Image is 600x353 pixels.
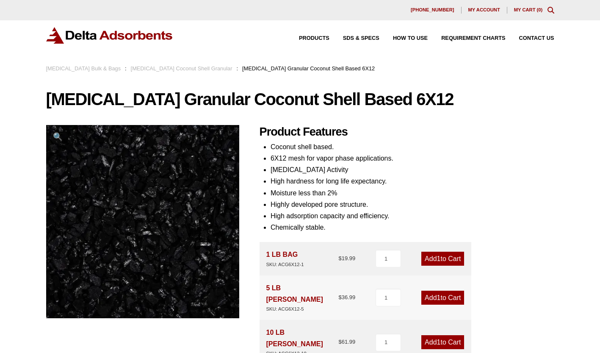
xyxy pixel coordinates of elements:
[421,252,464,266] a: Add1to Cart
[125,65,127,72] span: :
[462,7,507,14] a: My account
[271,164,554,175] li: [MEDICAL_DATA] Activity
[428,36,505,41] a: Requirement Charts
[46,217,239,225] a: Activated Carbon Mesh Granular
[271,141,554,153] li: Coconut shell based.
[271,199,554,210] li: Highly developed pore structure.
[271,210,554,222] li: High adsorption capacity and efficiency.
[338,339,355,345] bdi: 61.99
[46,125,69,148] a: View full-screen image gallery
[131,65,232,72] a: [MEDICAL_DATA] Coconut Shell Granular
[53,132,63,141] span: 🔍
[343,36,379,41] span: SDS & SPECS
[266,249,304,268] div: 1 LB BAG
[338,294,355,300] bdi: 36.99
[46,125,239,318] img: Activated Carbon Mesh Granular
[46,90,554,108] h1: [MEDICAL_DATA] Granular Coconut Shell Based 6X12
[285,36,329,41] a: Products
[519,36,554,41] span: Contact Us
[271,187,554,199] li: Moisture less than 2%
[437,294,441,301] span: 1
[266,282,339,313] div: 5 LB [PERSON_NAME]
[271,153,554,164] li: 6X12 mesh for vapor phase applications.
[404,7,462,14] a: [PHONE_NUMBER]
[437,255,441,262] span: 1
[271,222,554,233] li: Chemically stable.
[379,36,428,41] a: How to Use
[411,8,454,12] span: [PHONE_NUMBER]
[338,255,341,261] span: $
[338,255,355,261] bdi: 19.99
[46,27,173,44] img: Delta Adsorbents
[506,36,554,41] a: Contact Us
[437,339,441,346] span: 1
[271,175,554,187] li: High hardness for long life expectancy.
[242,65,375,72] span: [MEDICAL_DATA] Granular Coconut Shell Based 6X12
[299,36,329,41] span: Products
[338,339,341,345] span: $
[421,291,464,305] a: Add1to Cart
[266,305,339,313] div: SKU: ACG6X12-5
[421,335,464,349] a: Add1to Cart
[547,7,554,14] div: Toggle Modal Content
[260,125,554,139] h2: Product Features
[441,36,505,41] span: Requirement Charts
[468,8,500,12] span: My account
[514,7,543,12] a: My Cart (0)
[329,36,379,41] a: SDS & SPECS
[538,7,541,12] span: 0
[393,36,428,41] span: How to Use
[236,65,238,72] span: :
[266,261,304,269] div: SKU: ACG6X12-1
[338,294,341,300] span: $
[46,65,121,72] a: [MEDICAL_DATA] Bulk & Bags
